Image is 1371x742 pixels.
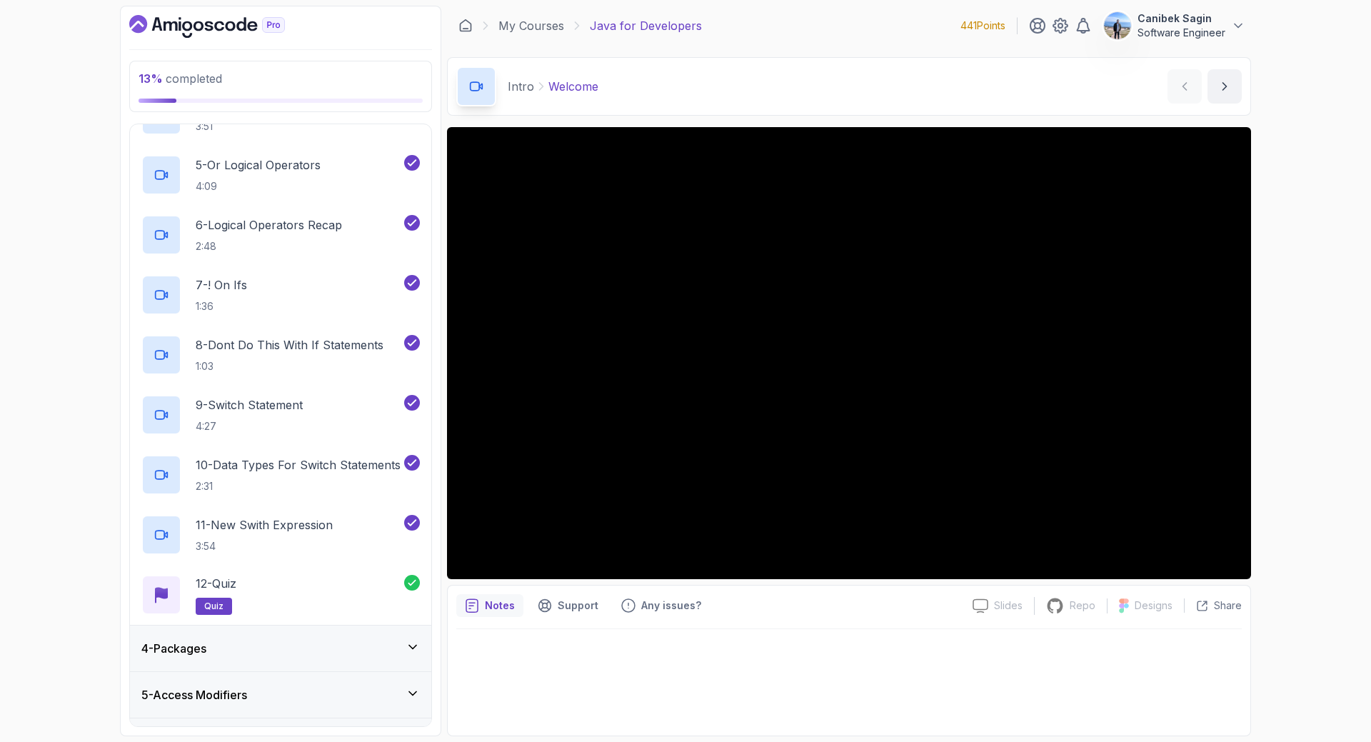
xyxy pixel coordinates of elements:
[196,299,247,314] p: 1:36
[196,539,333,553] p: 3:54
[141,215,420,255] button: 6-Logical Operators Recap2:48
[485,598,515,613] p: Notes
[994,598,1023,613] p: Slides
[196,396,303,413] p: 9 - Switch Statement
[196,276,247,294] p: 7 - ! On Ifs
[1184,598,1242,613] button: Share
[204,601,224,612] span: quiz
[529,594,607,617] button: Support button
[456,594,523,617] button: notes button
[196,479,401,493] p: 2:31
[1070,598,1095,613] p: Repo
[196,179,321,194] p: 4:09
[130,626,431,671] button: 4-Packages
[196,516,333,533] p: 11 - New Swith Expression
[548,78,598,95] p: Welcome
[498,17,564,34] a: My Courses
[196,216,342,234] p: 6 - Logical Operators Recap
[129,15,318,38] a: Dashboard
[641,598,701,613] p: Any issues?
[508,78,534,95] p: Intro
[141,515,420,555] button: 11-New Swith Expression3:54
[1167,69,1202,104] button: previous content
[458,19,473,33] a: Dashboard
[196,456,401,473] p: 10 - Data Types For Switch Statements
[196,119,330,134] p: 3:51
[1138,11,1225,26] p: Canibek Sagin
[139,71,163,86] span: 13 %
[196,419,303,433] p: 4:27
[1135,598,1172,613] p: Designs
[1138,26,1225,40] p: Software Engineer
[558,598,598,613] p: Support
[960,19,1005,33] p: 441 Points
[196,359,383,373] p: 1:03
[1104,12,1131,39] img: user profile image
[141,335,420,375] button: 8-Dont Do This With If Statements1:03
[613,594,710,617] button: Feedback button
[141,395,420,435] button: 9-Switch Statement4:27
[196,156,321,174] p: 5 - Or Logical Operators
[590,17,702,34] p: Java for Developers
[447,127,1251,579] iframe: 1 - Hi
[139,71,222,86] span: completed
[196,239,342,254] p: 2:48
[1207,69,1242,104] button: next content
[141,275,420,315] button: 7-! On Ifs1:36
[141,155,420,195] button: 5-Or Logical Operators4:09
[196,575,236,592] p: 12 - Quiz
[196,336,383,354] p: 8 - Dont Do This With If Statements
[130,672,431,718] button: 5-Access Modifiers
[141,575,420,615] button: 12-Quizquiz
[141,640,206,657] h3: 4 - Packages
[1214,598,1242,613] p: Share
[141,455,420,495] button: 10-Data Types For Switch Statements2:31
[141,686,247,703] h3: 5 - Access Modifiers
[1103,11,1245,40] button: user profile imageCanibek SaginSoftware Engineer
